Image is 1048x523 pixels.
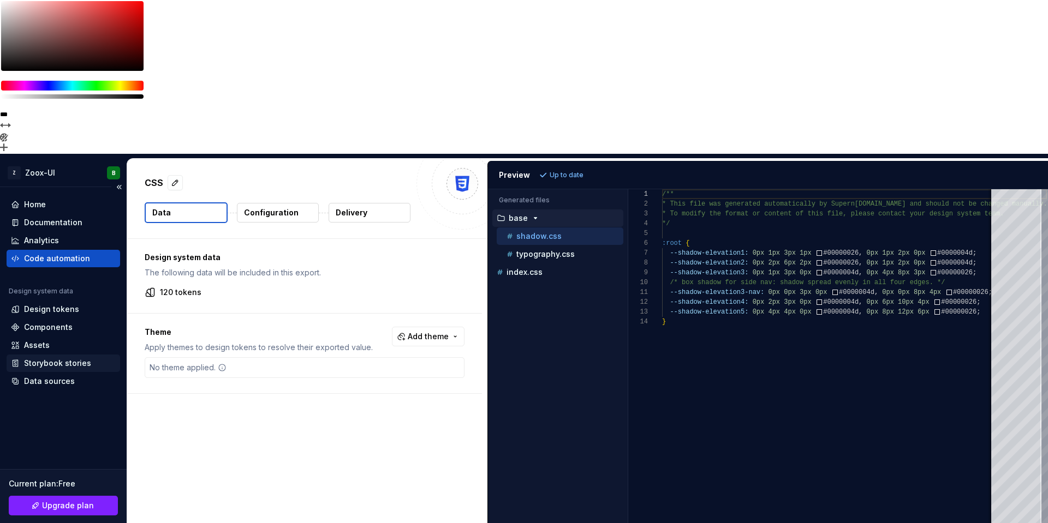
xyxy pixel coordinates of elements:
[752,298,764,306] span: 0px
[768,249,780,257] span: 1px
[628,199,648,209] div: 2
[492,212,623,224] button: base
[670,259,748,267] span: --shadow-elevation2:
[7,232,120,249] a: Analytics
[874,288,878,296] span: ,
[784,298,796,306] span: 3px
[145,202,228,223] button: Data
[24,217,82,228] div: Documentation
[244,207,299,218] p: Configuration
[516,232,562,241] p: shadow.css
[866,298,878,306] span: 0px
[2,161,124,184] button: ZZoox-UIB
[784,288,796,296] span: 0px
[823,308,859,316] span: #0000004d
[800,308,812,316] span: 0px
[823,298,859,306] span: #0000004d
[972,269,976,276] span: ;
[882,288,894,296] span: 0px
[42,500,94,511] span: Upgrade plan
[686,239,689,247] span: {
[670,298,748,306] span: --shadow-elevation4:
[628,248,648,258] div: 7
[859,249,862,257] span: ,
[800,259,812,267] span: 2px
[918,308,930,316] span: 6px
[7,318,120,336] a: Components
[112,169,116,177] div: B
[823,259,859,267] span: #00000026
[152,207,171,218] p: Data
[839,288,874,296] span: #0000004d
[670,279,866,286] span: /* box shadow for side nav: shadow spread evenly i
[237,203,319,223] button: Configuration
[670,308,748,316] span: --shadow-elevation5:
[628,287,648,297] div: 11
[628,278,648,287] div: 10
[24,235,59,246] div: Analytics
[784,308,796,316] span: 4px
[898,259,910,267] span: 2px
[937,259,973,267] span: #0000004d
[662,239,682,247] span: :root
[160,287,201,298] p: 120 tokens
[866,279,945,286] span: n all four edges. */
[976,298,980,306] span: ;
[898,298,914,306] span: 10px
[7,196,120,213] a: Home
[24,199,46,210] div: Home
[882,269,894,276] span: 4px
[145,267,465,278] p: The following data will be included in this export.
[499,170,530,181] div: Preview
[823,269,859,276] span: #0000004d
[628,258,648,268] div: 8
[918,298,930,306] span: 4px
[882,298,894,306] span: 6px
[898,249,910,257] span: 2px
[784,249,796,257] span: 3px
[145,342,373,353] p: Apply themes to design tokens to resolve their exported value.
[866,308,878,316] span: 0px
[752,269,764,276] span: 0px
[913,288,925,296] span: 8px
[392,327,465,346] button: Add theme
[670,249,748,257] span: --shadow-elevation1:
[937,269,973,276] span: #00000026
[111,179,127,195] button: Collapse sidebar
[752,259,764,267] span: 0px
[859,308,862,316] span: ,
[941,298,976,306] span: #00000026
[662,318,666,326] span: }
[800,269,812,276] span: 0px
[976,308,980,316] span: ;
[550,171,583,179] p: Up to date
[854,210,1004,218] span: lease contact your design system team.
[24,340,50,351] div: Assets
[628,229,648,238] div: 5
[662,200,855,208] span: * This file was generated automatically by Supern
[7,214,120,231] a: Documentation
[859,259,862,267] span: ,
[854,200,1047,208] span: [DOMAIN_NAME] and should not be changed manually.
[628,219,648,229] div: 4
[24,304,79,315] div: Design tokens
[882,259,894,267] span: 1px
[24,253,90,264] div: Code automation
[952,288,988,296] span: #00000026
[329,203,410,223] button: Delivery
[662,210,855,218] span: * To modify the format or content of this file, p
[866,269,878,276] span: 0px
[768,308,780,316] span: 4px
[9,287,73,296] div: Design system data
[8,166,21,179] div: Z
[800,298,812,306] span: 0px
[497,248,623,260] button: typography.css
[670,269,748,276] span: --shadow-elevation3:
[628,189,648,199] div: 1
[7,354,120,372] a: Storybook stories
[9,496,118,515] a: Upgrade plan
[866,249,878,257] span: 0px
[784,269,796,276] span: 3px
[628,209,648,219] div: 3
[913,259,925,267] span: 0px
